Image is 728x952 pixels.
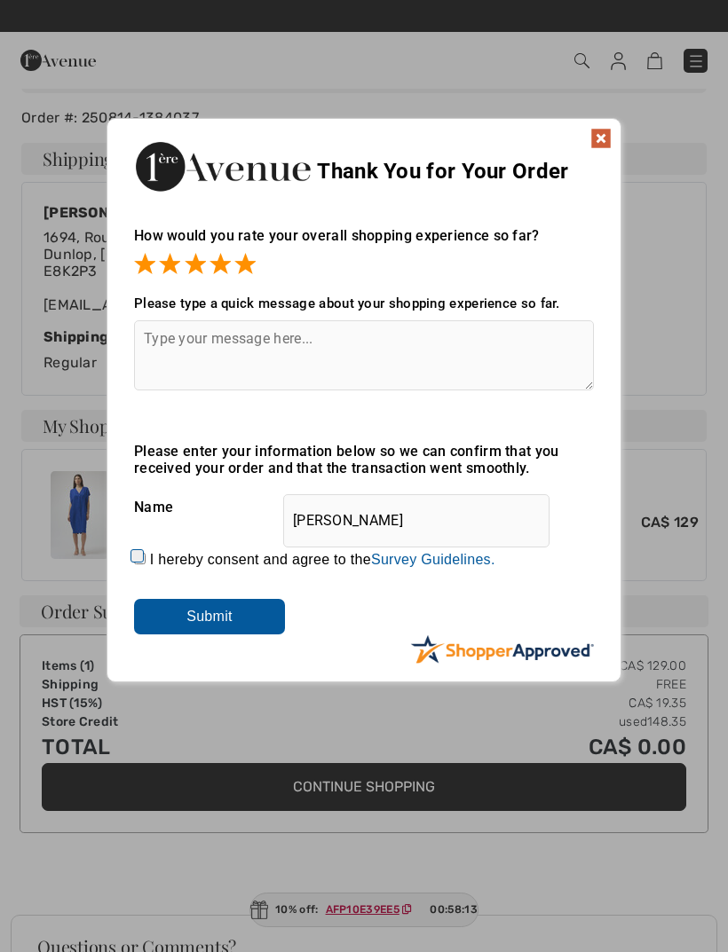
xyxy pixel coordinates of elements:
[317,159,568,184] span: Thank You for Your Order
[134,209,594,278] div: How would you rate your overall shopping experience so far?
[134,443,594,476] div: Please enter your information below so we can confirm that you received your order and that the t...
[371,552,495,567] a: Survey Guidelines.
[134,599,285,634] input: Submit
[150,552,495,568] label: I hereby consent and agree to the
[134,137,312,196] img: Thank You for Your Order
[134,485,594,530] div: Name
[134,295,594,311] div: Please type a quick message about your shopping experience so far.
[590,128,612,149] img: x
